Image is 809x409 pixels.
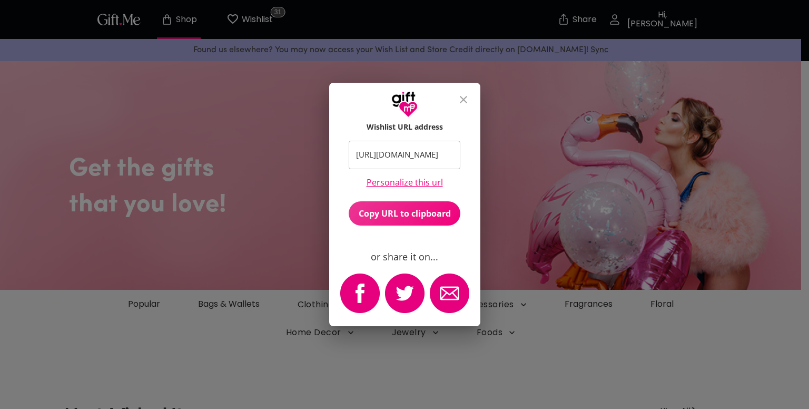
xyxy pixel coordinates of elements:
img: GiftMe Logo [391,91,418,118]
img: Share with Email [430,274,469,313]
img: Share with Twitter [385,274,425,313]
button: twitter [382,271,427,318]
button: email [427,271,472,318]
button: Copy URL to clipboard [349,201,460,226]
img: Share with Facebook [340,274,380,313]
button: close [451,87,476,112]
p: or share it on... [371,251,438,262]
span: Copy URL to clipboard [349,208,460,219]
a: Personalize this url [367,178,443,188]
button: facebook [338,271,382,318]
h6: Wishlist URL address [367,122,443,132]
